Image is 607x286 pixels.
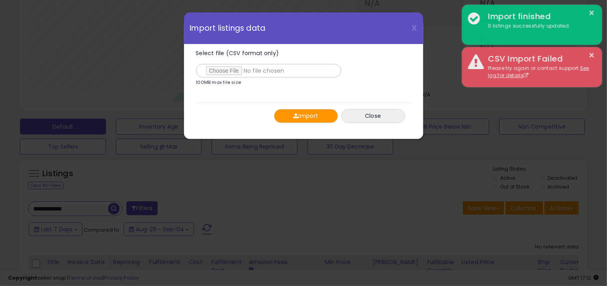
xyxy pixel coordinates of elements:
[482,53,596,65] div: CSV Import Failed
[274,109,338,123] button: Import
[482,65,596,79] div: Please try again or contact support.
[412,22,417,34] span: X
[196,80,241,85] p: 100MB max file size
[341,109,405,123] button: Close
[482,11,596,22] div: Import finished
[482,22,596,30] div: 0 listings successfully updated.
[589,8,595,18] button: ×
[488,65,589,79] a: See log for details
[196,49,279,57] span: Select file (CSV format only)
[190,24,266,32] span: Import listings data
[589,50,595,60] button: ×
